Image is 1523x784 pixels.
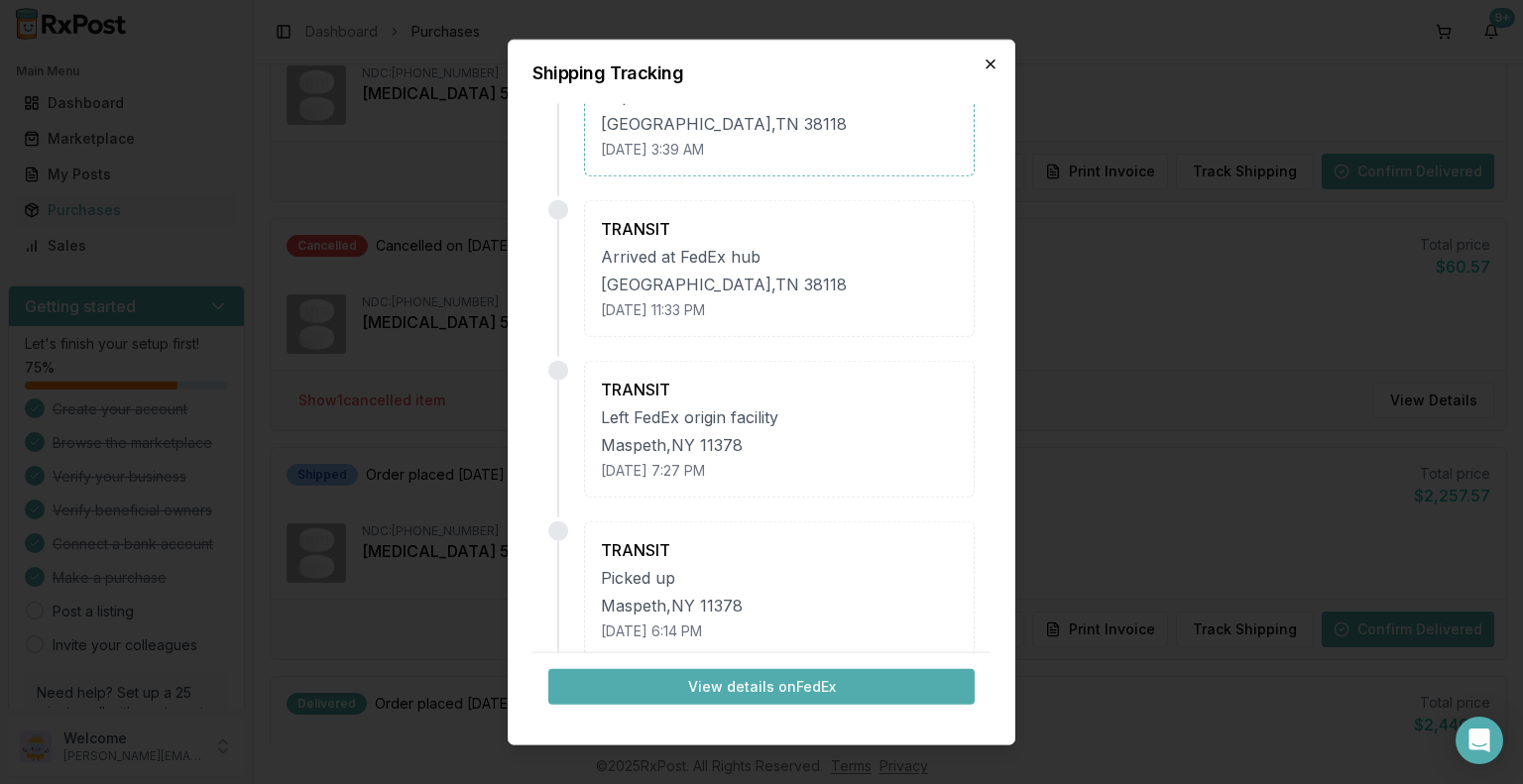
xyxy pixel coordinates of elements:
[601,620,958,640] div: [DATE] 6:14 PM
[601,593,958,616] div: Maspeth , NY 11378
[532,63,991,81] h2: Shipping Tracking
[601,537,958,561] div: TRANSIT
[601,299,958,319] div: [DATE] 11:33 PM
[601,404,958,428] div: Left FedEx origin facility
[601,111,958,135] div: [GEOGRAPHIC_DATA] , TN 38118
[601,272,958,295] div: [GEOGRAPHIC_DATA] , TN 38118
[548,669,975,705] button: View details onFedEx
[601,460,958,480] div: [DATE] 7:27 PM
[601,565,958,589] div: Picked up
[601,244,958,268] div: Arrived at FedEx hub
[601,216,958,240] div: TRANSIT
[601,377,958,400] div: TRANSIT
[601,432,958,456] div: Maspeth , NY 11378
[601,139,958,159] div: [DATE] 3:39 AM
